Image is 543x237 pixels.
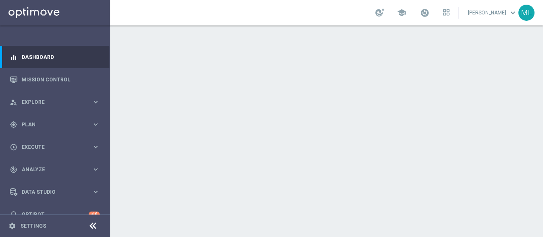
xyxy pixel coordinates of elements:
[22,68,100,91] a: Mission Control
[22,203,89,226] a: Optibot
[22,100,92,105] span: Explore
[20,223,46,229] a: Settings
[10,143,92,151] div: Execute
[9,54,100,61] button: equalizer Dashboard
[10,121,17,128] i: gps_fixed
[10,98,92,106] div: Explore
[22,122,92,127] span: Plan
[9,166,100,173] button: track_changes Analyze keyboard_arrow_right
[92,120,100,128] i: keyboard_arrow_right
[10,143,17,151] i: play_circle_outline
[518,5,535,21] div: ML
[10,46,100,68] div: Dashboard
[8,222,16,230] i: settings
[9,99,100,106] button: person_search Explore keyboard_arrow_right
[508,8,518,17] span: keyboard_arrow_down
[10,166,17,173] i: track_changes
[22,46,100,68] a: Dashboard
[22,145,92,150] span: Execute
[10,166,92,173] div: Analyze
[92,98,100,106] i: keyboard_arrow_right
[10,98,17,106] i: person_search
[92,143,100,151] i: keyboard_arrow_right
[10,203,100,226] div: Optibot
[10,68,100,91] div: Mission Control
[89,212,100,217] div: +10
[10,188,92,196] div: Data Studio
[22,190,92,195] span: Data Studio
[10,53,17,61] i: equalizer
[9,211,100,218] button: lightbulb Optibot +10
[9,121,100,128] button: gps_fixed Plan keyboard_arrow_right
[9,76,100,83] button: Mission Control
[10,211,17,218] i: lightbulb
[397,8,406,17] span: school
[9,144,100,151] button: play_circle_outline Execute keyboard_arrow_right
[22,167,92,172] span: Analyze
[92,165,100,173] i: keyboard_arrow_right
[9,189,100,195] button: Data Studio keyboard_arrow_right
[92,188,100,196] i: keyboard_arrow_right
[467,6,518,19] a: [PERSON_NAME]keyboard_arrow_down
[10,121,92,128] div: Plan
